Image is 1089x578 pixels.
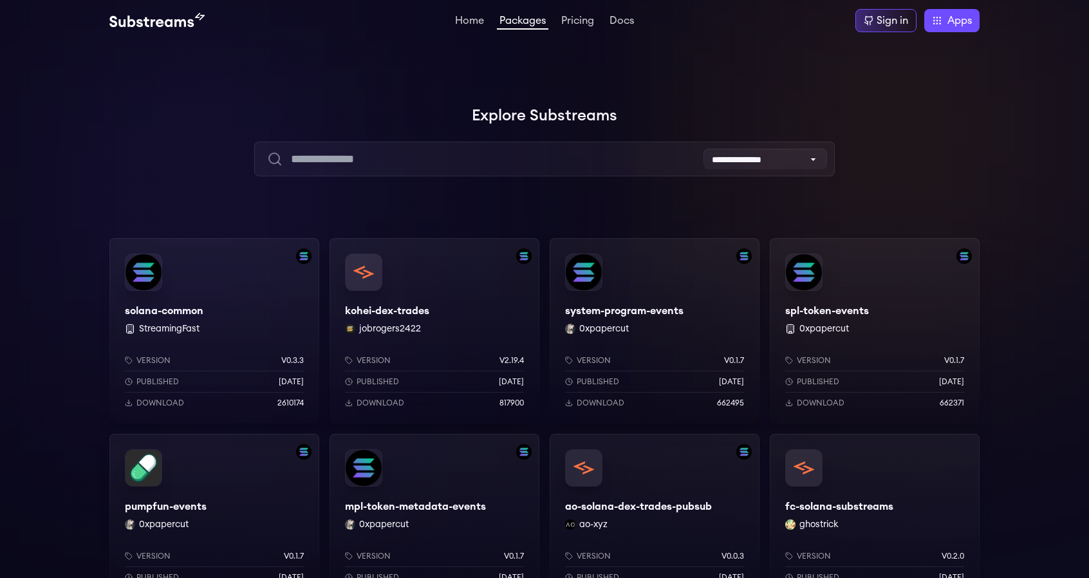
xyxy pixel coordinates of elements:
button: 0xpapercut [139,518,189,531]
p: v0.3.3 [281,355,304,366]
button: 0xpapercut [799,322,849,335]
p: Version [357,355,391,366]
img: Filter by solana network [296,248,312,264]
p: Version [136,355,171,366]
div: Sign in [877,13,908,28]
p: Published [797,377,839,387]
img: Filter by solana network [516,444,532,460]
button: jobrogers2422 [359,322,421,335]
p: 662371 [940,398,964,408]
img: Filter by solana network [736,248,752,264]
img: Filter by solana network [956,248,972,264]
p: v0.1.7 [504,551,524,561]
p: Download [797,398,844,408]
button: 0xpapercut [579,322,629,335]
p: Published [136,377,179,387]
p: Version [797,355,831,366]
p: Published [357,377,399,387]
a: Packages [497,15,548,30]
p: Version [577,551,611,561]
p: Published [577,377,619,387]
a: Sign in [855,9,917,32]
p: [DATE] [719,377,744,387]
p: v0.0.3 [721,551,744,561]
p: [DATE] [939,377,964,387]
a: Filter by solana networksolana-commonsolana-common StreamingFastVersionv0.3.3Published[DATE]Downl... [109,238,319,424]
img: Filter by solana network [296,444,312,460]
a: Filter by solana networksystem-program-eventssystem-program-events0xpapercut 0xpapercutVersionv0.... [550,238,759,424]
p: Version [357,551,391,561]
img: Substream's logo [109,13,205,28]
p: v0.1.7 [284,551,304,561]
a: Pricing [559,15,597,28]
p: v0.1.7 [944,355,964,366]
p: Version [797,551,831,561]
p: 2610174 [277,398,304,408]
p: Version [136,551,171,561]
p: Version [577,355,611,366]
p: [DATE] [499,377,524,387]
p: Download [357,398,404,408]
p: v2.19.4 [499,355,524,366]
a: Home [452,15,487,28]
p: [DATE] [279,377,304,387]
p: 662495 [717,398,744,408]
h1: Explore Substreams [109,103,980,129]
p: 817900 [499,398,524,408]
a: Filter by solana networkspl-token-eventsspl-token-events 0xpapercutVersionv0.1.7Published[DATE]Do... [770,238,980,424]
p: Download [136,398,184,408]
span: Apps [947,13,972,28]
p: Download [577,398,624,408]
button: ghostrick [799,518,839,531]
img: Filter by solana network [516,248,532,264]
a: Docs [607,15,637,28]
p: v0.2.0 [942,551,964,561]
p: v0.1.7 [724,355,744,366]
button: ao-xyz [579,518,608,531]
img: Filter by solana network [736,444,752,460]
a: Filter by solana networkkohei-dex-tradeskohei-dex-tradesjobrogers2422 jobrogers2422Versionv2.19.4... [330,238,539,424]
button: 0xpapercut [359,518,409,531]
button: StreamingFast [139,322,200,335]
